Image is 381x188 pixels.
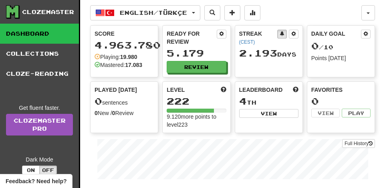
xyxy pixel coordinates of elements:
[95,109,154,117] div: New / Review
[224,5,240,20] button: Add sentence to collection
[120,9,187,16] span: English / Türkçe
[125,62,142,68] strong: 17.083
[95,110,98,116] strong: 0
[311,30,361,38] div: Daily Goal
[311,109,340,117] button: View
[167,96,226,106] div: 222
[95,61,142,69] div: Mastered:
[221,86,226,94] span: Score more points to level up
[6,114,73,135] a: ClozemasterPro
[22,8,74,16] div: Clozemaster
[311,44,333,51] span: / 10
[39,166,57,174] button: Off
[90,5,200,20] button: English/Türkçe
[342,109,371,117] button: Play
[120,54,137,60] strong: 19.980
[342,139,375,148] button: Full History
[311,96,371,106] div: 0
[6,156,73,164] div: Dark Mode
[95,30,154,38] div: Score
[239,30,277,46] div: Streak
[239,96,298,107] div: th
[112,110,115,116] strong: 0
[6,177,67,185] span: Open feedback widget
[95,40,154,50] div: 4.963.780
[239,109,298,118] button: View
[293,86,298,94] span: This week in points, UTC
[239,47,277,59] span: 2.193
[167,30,216,46] div: Ready for Review
[244,5,260,20] button: More stats
[95,96,154,107] div: sentences
[311,86,371,94] div: Favorites
[95,95,102,107] span: 0
[239,86,283,94] span: Leaderboard
[167,61,226,73] button: Review
[311,40,319,51] span: 0
[239,39,255,45] a: (CEST)
[167,86,185,94] span: Level
[239,48,298,59] div: Day s
[6,104,73,112] div: Get fluent faster.
[311,54,371,62] div: Points [DATE]
[239,95,247,107] span: 4
[167,113,226,129] div: 9.120 more points to level 223
[95,53,137,61] div: Playing:
[95,86,137,94] span: Played [DATE]
[22,166,40,174] button: On
[204,5,220,20] button: Search sentences
[167,48,226,58] div: 5.179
